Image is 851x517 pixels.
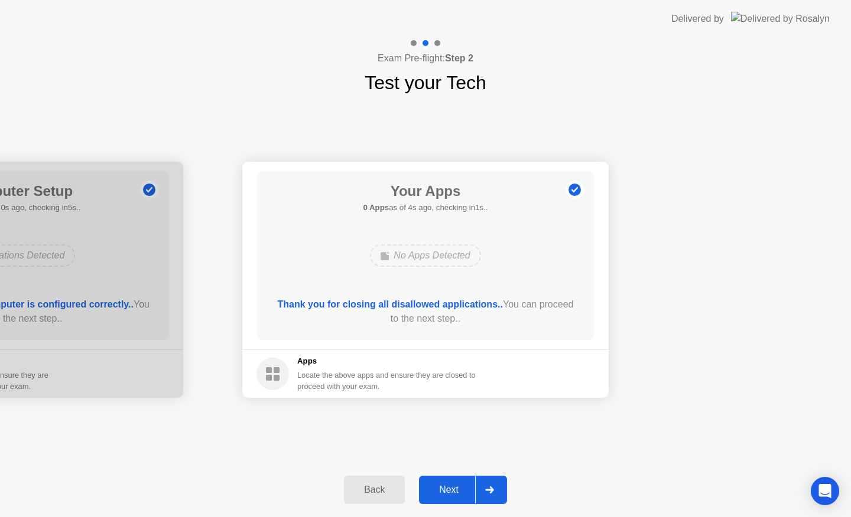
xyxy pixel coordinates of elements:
div: No Apps Detected [370,244,480,267]
b: 0 Apps [363,203,389,212]
b: Step 2 [445,53,473,63]
div: Delivered by [671,12,724,26]
h5: Apps [297,355,476,367]
h1: Your Apps [363,181,488,202]
div: Locate the above apps and ensure they are closed to proceed with your exam. [297,369,476,392]
img: Delivered by Rosalyn [731,12,830,25]
h5: as of 4s ago, checking in1s.. [363,202,488,214]
button: Next [419,476,507,504]
h4: Exam Pre-flight: [378,51,473,66]
div: Back [347,485,401,495]
div: Next [423,485,475,495]
button: Back [344,476,405,504]
h1: Test your Tech [365,68,486,97]
div: You can proceed to the next step.. [274,297,578,326]
div: Open Intercom Messenger [811,477,839,505]
b: Thank you for closing all disallowed applications.. [278,299,503,309]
